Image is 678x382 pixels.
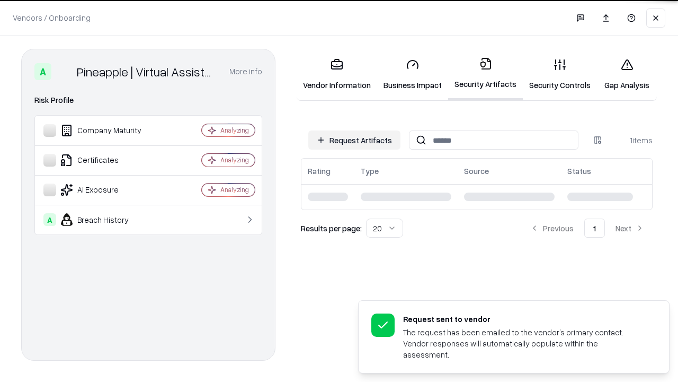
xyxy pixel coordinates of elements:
div: Certificates [43,154,170,167]
div: Company Maturity [43,124,170,137]
div: Status [567,166,591,177]
div: Analyzing [220,185,249,194]
div: Type [361,166,379,177]
p: Results per page: [301,223,362,234]
div: 1 items [610,135,653,146]
div: Source [464,166,489,177]
div: Analyzing [220,126,249,135]
button: More info [229,62,262,81]
div: Request sent to vendor [403,314,644,325]
div: Pineapple | Virtual Assistant Agency [77,63,217,80]
div: Rating [308,166,331,177]
div: The request has been emailed to the vendor’s primary contact. Vendor responses will automatically... [403,327,644,360]
img: Pineapple | Virtual Assistant Agency [56,63,73,80]
div: Analyzing [220,155,249,164]
a: Business Impact [377,50,448,99]
button: Request Artifacts [308,131,400,150]
nav: pagination [522,219,653,238]
div: AI Exposure [43,184,170,196]
div: A [43,213,56,226]
div: A [34,63,51,80]
p: Vendors / Onboarding [13,12,91,23]
button: 1 [584,219,605,238]
a: Gap Analysis [597,50,657,99]
div: Breach History [43,213,170,226]
div: Risk Profile [34,94,262,107]
a: Security Artifacts [448,49,523,100]
a: Vendor Information [297,50,377,99]
a: Security Controls [523,50,597,99]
